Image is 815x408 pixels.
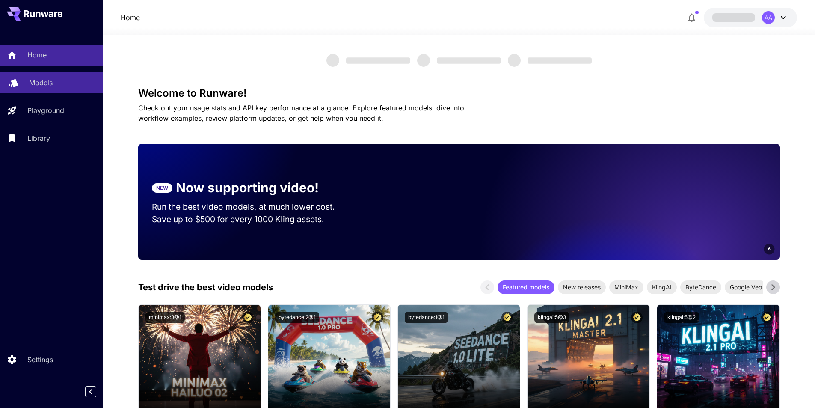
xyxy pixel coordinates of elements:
button: bytedance:2@1 [275,312,319,323]
a: Home [121,12,140,23]
button: klingai:5@2 [664,312,699,323]
span: New releases [558,283,606,292]
div: New releases [558,280,606,294]
p: Models [29,77,53,88]
p: Run the best video models, at much lower cost. [152,201,351,213]
nav: breadcrumb [121,12,140,23]
button: Certified Model – Vetted for best performance and includes a commercial license. [631,312,643,323]
p: Test drive the best video models [138,281,273,294]
button: Collapse sidebar [85,386,96,397]
span: KlingAI [647,283,677,292]
div: AA [762,11,775,24]
span: Featured models [498,283,554,292]
p: Home [27,50,47,60]
div: ByteDance [680,280,721,294]
span: 6 [768,246,771,252]
button: Certified Model – Vetted for best performance and includes a commercial license. [242,312,254,323]
button: bytedance:1@1 [405,312,448,323]
p: Now supporting video! [176,178,319,197]
div: KlingAI [647,280,677,294]
button: Certified Model – Vetted for best performance and includes a commercial license. [501,312,513,323]
button: Certified Model – Vetted for best performance and includes a commercial license. [761,312,773,323]
span: MiniMax [609,283,643,292]
p: Playground [27,105,64,116]
h3: Welcome to Runware! [138,87,780,99]
div: MiniMax [609,280,643,294]
p: Save up to $500 for every 1000 Kling assets. [152,213,351,226]
button: AA [704,8,797,27]
button: Certified Model – Vetted for best performance and includes a commercial license. [372,312,383,323]
div: Featured models [498,280,554,294]
button: minimax:3@1 [145,312,185,323]
button: klingai:5@3 [534,312,569,323]
p: Library [27,133,50,143]
p: Settings [27,354,53,365]
div: Google Veo [725,280,767,294]
span: ByteDance [680,283,721,292]
div: Collapse sidebar [92,384,103,399]
span: Google Veo [725,283,767,292]
span: Check out your usage stats and API key performance at a glance. Explore featured models, dive int... [138,104,464,122]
